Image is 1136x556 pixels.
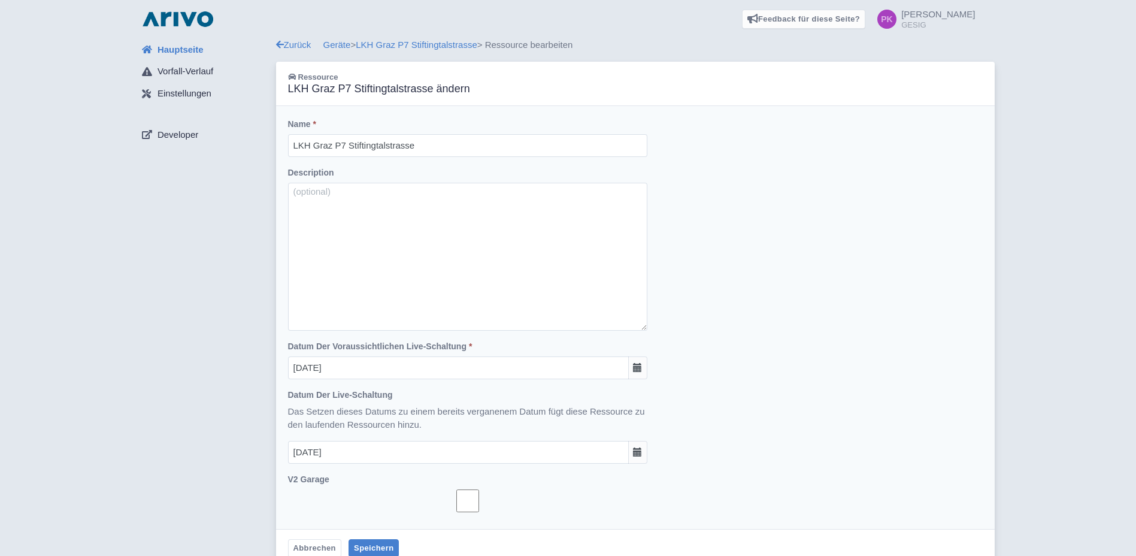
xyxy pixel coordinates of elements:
a: Vorfall-Verlauf [132,61,276,83]
a: Feedback für diese Seite? [742,10,866,29]
input: (optional) [288,441,629,464]
label: Description [288,167,647,179]
h3: LKH Graz P7 Stiftingtalstrasse ändern [288,83,470,96]
span: Vorfall-Verlauf [157,65,213,78]
input: Name [288,134,647,157]
label: V2 Garage [288,473,647,486]
label: Datum der voraussichtlichen Live-Schaltung [288,340,647,353]
span: Developer [157,128,198,142]
input: Datum der voraussichtlichen Live-Schaltung [288,356,629,379]
img: logo [140,10,216,29]
a: Einstellungen [132,83,276,105]
div: > > Ressource bearbeiten [276,38,995,52]
span: Einstellungen [157,87,211,101]
a: Zurück [276,40,311,50]
p: Das Setzen dieses Datums zu einem bereits verganenem Datum fügt diese Ressource zu den laufenden ... [288,405,647,432]
span: Ressource [298,72,338,81]
label: Datum der Live-Schaltung [288,389,647,401]
a: [PERSON_NAME] GESIG [870,10,975,29]
a: Geräte [323,40,351,50]
a: LKH Graz P7 Stiftingtalstrasse [356,40,477,50]
a: Developer [132,123,276,146]
a: Hauptseite [132,38,276,61]
span: Hauptseite [157,43,204,57]
input: False [288,489,647,512]
small: GESIG [901,21,975,29]
span: [PERSON_NAME] [901,9,975,19]
label: Name [288,118,647,131]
